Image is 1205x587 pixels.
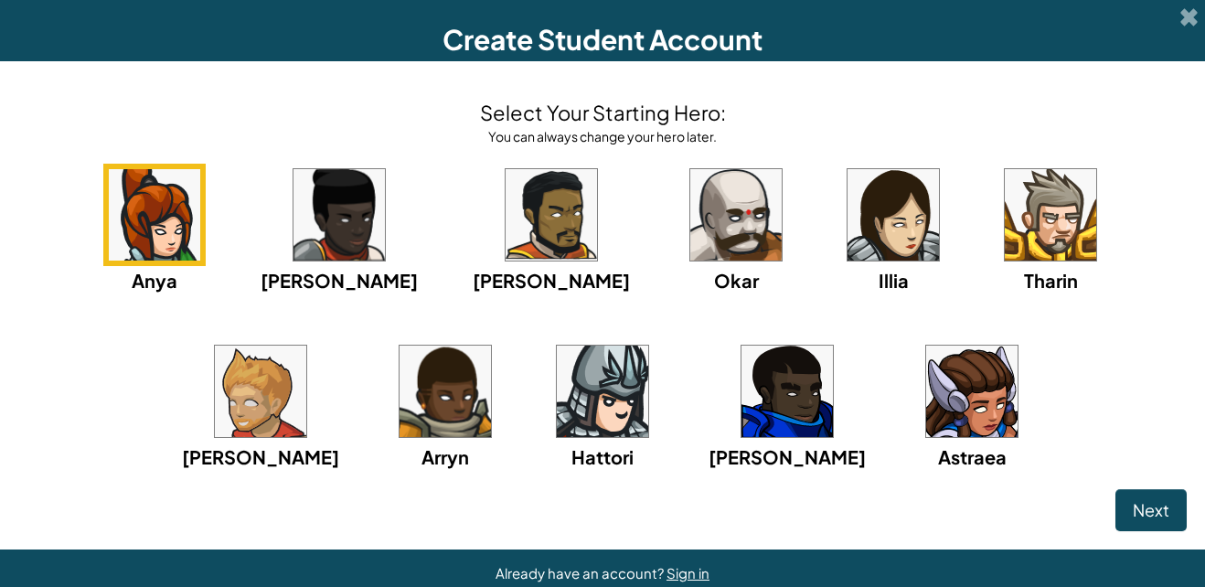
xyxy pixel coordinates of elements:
button: Next [1115,489,1187,531]
span: Anya [132,269,177,292]
span: Next [1133,499,1169,520]
span: Already have an account? [496,564,666,582]
span: Astraea [938,445,1007,468]
span: [PERSON_NAME] [473,269,630,292]
img: portrait.png [109,169,200,261]
span: Tharin [1024,269,1078,292]
span: [PERSON_NAME] [709,445,866,468]
img: portrait.png [557,346,648,437]
img: portrait.png [400,346,491,437]
img: portrait.png [506,169,597,261]
img: portrait.png [690,169,782,261]
img: portrait.png [741,346,833,437]
a: Sign in [666,564,709,582]
img: portrait.png [1005,169,1096,261]
span: Arryn [421,445,469,468]
h4: Select Your Starting Hero: [480,98,726,127]
span: Hattori [571,445,634,468]
img: portrait.png [215,346,306,437]
div: You can always change your hero later. [480,127,726,145]
img: portrait.png [848,169,939,261]
img: portrait.png [926,346,1018,437]
span: Create Student Account [443,22,762,57]
span: [PERSON_NAME] [182,445,339,468]
span: [PERSON_NAME] [261,269,418,292]
span: Illia [879,269,909,292]
span: Okar [714,269,759,292]
img: portrait.png [293,169,385,261]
